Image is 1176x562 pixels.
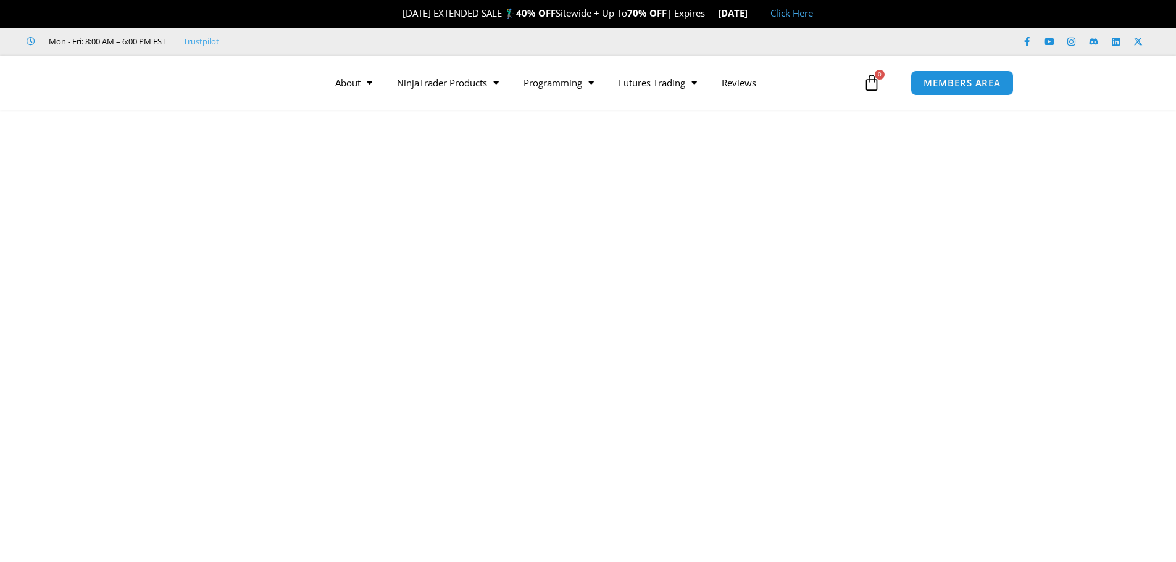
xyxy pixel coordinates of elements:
strong: 40% OFF [516,7,556,19]
img: 🎉 [393,9,402,18]
a: Programming [511,68,606,97]
a: Trustpilot [183,34,219,49]
span: 0 [875,70,885,80]
img: ⌛ [706,9,715,18]
img: LogoAI | Affordable Indicators – NinjaTrader [146,60,278,105]
strong: [DATE] [718,7,758,19]
a: Futures Trading [606,68,709,97]
a: 0 [844,65,899,101]
a: MEMBERS AREA [911,70,1014,96]
span: MEMBERS AREA [924,78,1001,88]
img: 🏭 [748,9,757,18]
nav: Menu [323,68,860,97]
span: [DATE] EXTENDED SALE 🏌️‍♂️ Sitewide + Up To | Expires [390,7,718,19]
a: About [323,68,385,97]
span: Mon - Fri: 8:00 AM – 6:00 PM EST [46,34,166,49]
a: Reviews [709,68,769,97]
a: NinjaTrader Products [385,68,511,97]
strong: 70% OFF [627,7,667,19]
a: Click Here [770,7,813,19]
